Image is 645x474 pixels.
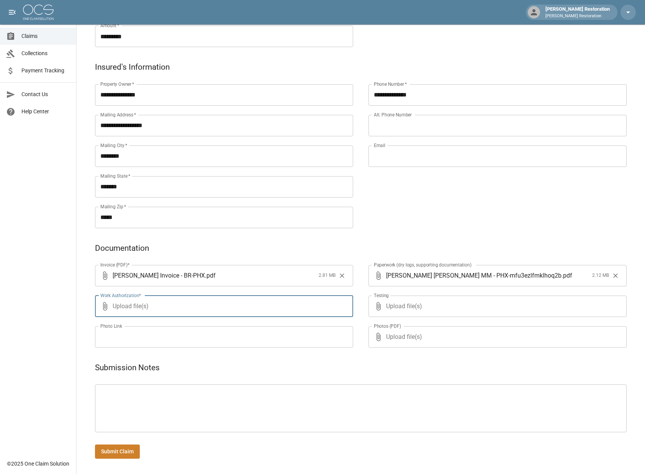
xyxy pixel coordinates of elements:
[374,111,412,118] label: Alt. Phone Number
[100,142,128,149] label: Mailing City
[100,262,130,268] label: Invoice (PDF)*
[545,13,610,20] p: [PERSON_NAME] Restoration
[100,323,122,329] label: Photo Link
[386,326,606,348] span: Upload file(s)
[113,271,205,280] span: [PERSON_NAME] Invoice - BR-PHX
[542,5,613,19] div: [PERSON_NAME] Restoration
[374,142,385,149] label: Email
[610,270,621,281] button: Clear
[5,5,20,20] button: open drawer
[336,270,348,281] button: Clear
[374,81,407,87] label: Phone Number
[95,445,140,459] button: Submit Claim
[386,296,606,317] span: Upload file(s)
[319,272,336,279] span: 2.81 MB
[21,49,70,57] span: Collections
[374,262,471,268] label: Paperwork (dry logs, supporting documentation)
[562,271,572,280] span: . pdf
[21,108,70,116] span: Help Center
[21,90,70,98] span: Contact Us
[386,271,562,280] span: [PERSON_NAME] [PERSON_NAME] MM - PHX-mfu3ezlfmklhoq2b
[100,111,136,118] label: Mailing Address
[592,272,609,279] span: 2.12 MB
[100,173,130,179] label: Mailing State
[21,67,70,75] span: Payment Tracking
[374,323,401,329] label: Photos (PDF)
[7,460,69,467] div: © 2025 One Claim Solution
[100,81,134,87] label: Property Owner
[205,271,216,280] span: . pdf
[100,292,141,299] label: Work Authorization*
[113,296,332,317] span: Upload file(s)
[100,203,126,210] label: Mailing Zip
[374,292,389,299] label: Testing
[100,22,120,29] label: Amount
[23,5,54,20] img: ocs-logo-white-transparent.png
[21,32,70,40] span: Claims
